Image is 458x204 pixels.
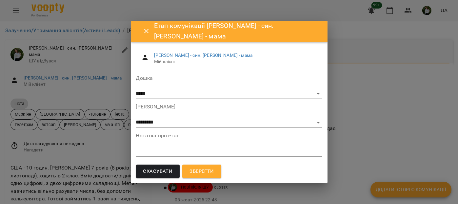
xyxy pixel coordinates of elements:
[182,165,221,178] button: Зберегти
[189,167,214,176] span: Зберегти
[136,165,180,178] button: Скасувати
[154,53,252,58] a: [PERSON_NAME] - син. [PERSON_NAME] - мама
[154,58,317,65] span: Мій клієнт
[136,104,322,109] label: [PERSON_NAME]
[143,167,173,176] span: Скасувати
[136,133,322,138] label: Нотатка про етап
[139,23,154,39] button: Close
[154,21,319,41] h6: Етап комунікації [PERSON_NAME] - син. [PERSON_NAME] - мама
[136,76,322,81] label: Дошка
